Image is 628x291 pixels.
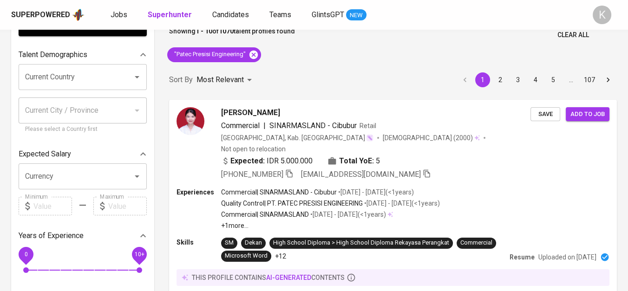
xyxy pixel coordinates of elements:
[269,10,291,19] span: Teams
[554,26,593,44] button: Clear All
[221,107,280,118] span: [PERSON_NAME]
[266,274,311,281] span: AI-generated
[225,239,234,247] div: SM
[383,133,453,142] span: [DEMOGRAPHIC_DATA]
[510,252,535,262] p: Resume
[275,252,286,261] p: +12
[245,239,262,247] div: Dekan
[111,9,129,21] a: Jobs
[581,72,598,87] button: Go to page 107
[19,149,71,160] p: Expected Salary
[24,251,27,258] span: 0
[363,199,440,208] p: • [DATE] - [DATE] ( <1 years )
[212,10,249,19] span: Candidates
[131,170,144,183] button: Open
[221,210,309,219] p: Commercial | SINARMASLAND
[167,50,251,59] span: "Patec Presisi Engineering"
[19,45,147,64] div: Talent Demographics
[212,9,251,21] a: Candidates
[221,199,363,208] p: Quality Control | PT. PATEC PRESISI ENGINEERING
[360,122,376,129] span: Retail
[383,133,480,142] div: (2000)
[570,109,605,120] span: Add to job
[11,8,85,22] a: Superpoweredapp logo
[148,9,194,21] a: Superhunter
[273,239,449,247] div: High School Diploma > High School Diploma Rekayasa Perangkat
[309,210,386,219] p: • [DATE] - [DATE] ( <1 years )
[528,72,543,87] button: Go to page 4
[134,251,144,258] span: 10+
[11,10,70,20] div: Superpowered
[169,26,295,44] p: Showing of talent profiles found
[169,74,193,85] p: Sort By
[312,10,344,19] span: GlintsGPT
[19,230,84,241] p: Years of Experience
[460,239,492,247] div: Commercial
[225,252,268,260] div: Microsoft Word
[221,121,260,130] span: Commercial
[535,109,556,120] span: Save
[566,107,609,122] button: Add to job
[19,49,87,60] p: Talent Demographics
[530,107,560,122] button: Save
[269,121,357,130] span: SINARMASLAND - Cibubur
[221,144,286,154] p: Not open to relocation
[339,155,374,167] b: Total YoE:
[475,72,490,87] button: page 1
[312,9,366,21] a: GlintsGPT NEW
[230,155,265,167] b: Expected:
[456,72,617,87] nav: pagination navigation
[219,27,234,35] b: 1070
[346,11,366,20] span: NEW
[546,72,561,87] button: Go to page 5
[221,188,337,197] p: Commercial | SINARMASLAND - Cibubur
[221,133,373,142] div: [GEOGRAPHIC_DATA], Kab. [GEOGRAPHIC_DATA]
[177,188,221,197] p: Experiences
[221,221,440,230] p: +1 more ...
[19,226,147,245] div: Years of Experience
[593,6,611,24] div: K
[563,75,578,84] div: …
[221,170,283,179] span: [PHONE_NUMBER]
[196,71,255,89] div: Most Relevant
[131,71,144,84] button: Open
[538,252,596,262] p: Uploaded on [DATE]
[493,72,508,87] button: Go to page 2
[376,155,380,167] span: 5
[177,238,221,247] p: Skills
[510,72,525,87] button: Go to page 3
[108,197,147,215] input: Value
[301,170,421,179] span: [EMAIL_ADDRESS][DOMAIN_NAME]
[557,29,589,41] span: Clear All
[148,10,192,19] b: Superhunter
[192,273,345,282] p: this profile contains contents
[337,188,414,197] p: • [DATE] - [DATE] ( <1 years )
[19,145,147,163] div: Expected Salary
[177,107,204,135] img: 2c6a8835dd10a2bd550fb4546ef3d43a.jpeg
[269,9,293,21] a: Teams
[25,125,140,134] p: Please select a Country first
[72,8,85,22] img: app logo
[111,10,127,19] span: Jobs
[33,197,72,215] input: Value
[196,27,212,35] b: 1 - 10
[601,72,615,87] button: Go to next page
[366,134,373,142] img: magic_wand.svg
[196,74,244,85] p: Most Relevant
[221,155,313,167] div: IDR 5.000.000
[263,120,266,131] span: |
[167,47,261,62] div: "Patec Presisi Engineering"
